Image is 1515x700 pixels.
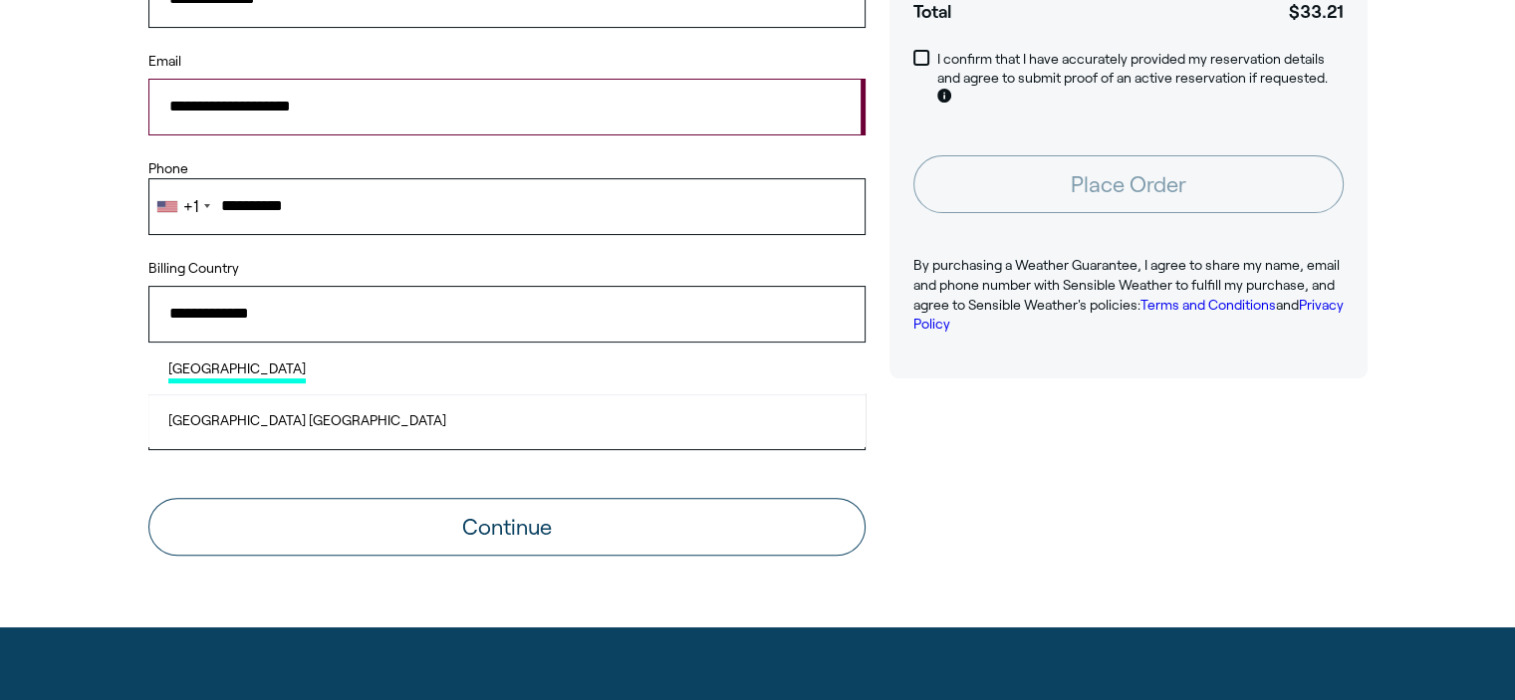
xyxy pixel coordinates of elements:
[1140,297,1276,313] a: Terms and Conditions
[937,50,1344,109] p: I confirm that I have accurately provided my reservation details and agree to submit proof of an ...
[183,198,198,215] div: +1
[148,259,239,279] label: Billing Country
[168,359,306,384] span: [GEOGRAPHIC_DATA]
[148,52,866,72] label: Email
[149,179,216,233] div: Telephone country code
[889,410,1368,550] iframe: Customer reviews powered by Trustpilot
[148,159,866,179] label: Phone
[913,155,1344,213] button: Place Order
[168,411,446,436] span: [GEOGRAPHIC_DATA] [GEOGRAPHIC_DATA]
[148,498,866,556] button: Continue
[913,256,1344,334] p: By purchasing a Weather Guarantee, I agree to share my name, email and phone number with Sensible...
